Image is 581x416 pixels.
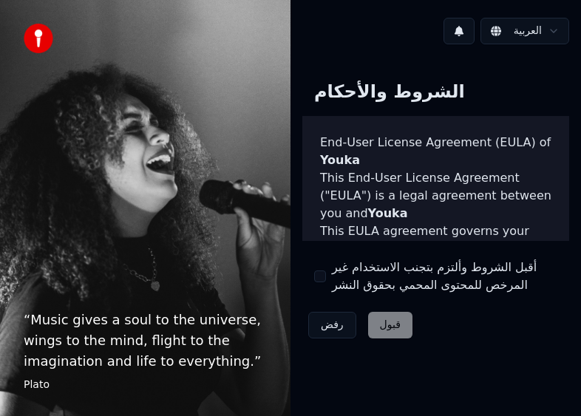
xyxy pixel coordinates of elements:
[332,259,557,294] label: أقبل الشروط وألتزم بتجنب الاستخدام غير المرخص للمحتوى المحمي بحقوق النشر
[308,312,356,338] button: رفض
[24,24,53,53] img: youka
[24,378,267,392] footer: Plato
[368,206,408,220] span: Youka
[24,310,267,372] p: “ Music gives a soul to the universe, wings to the mind, flight to the imagination and life to ev...
[320,134,551,169] h3: End-User License Agreement (EULA) of
[320,222,551,329] p: This EULA agreement governs your acquisition and use of our software ("Software") directly from o...
[320,169,551,222] p: This End-User License Agreement ("EULA") is a legal agreement between you and
[302,69,477,116] div: الشروط والأحكام
[320,153,360,167] span: Youka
